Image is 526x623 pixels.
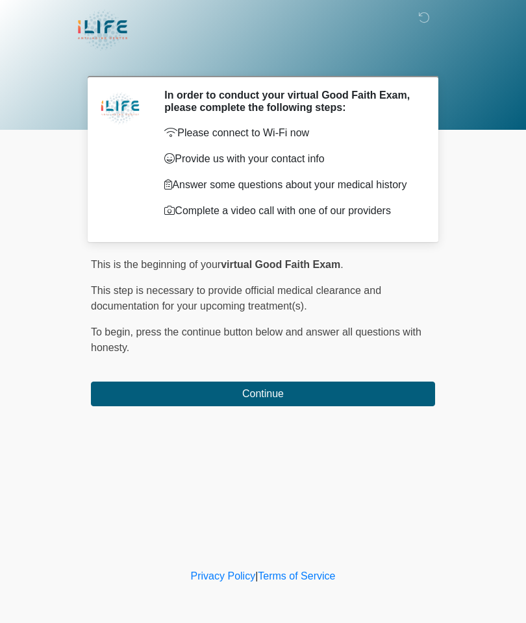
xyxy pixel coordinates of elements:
[91,259,221,270] span: This is the beginning of your
[91,285,381,311] span: This step is necessary to provide official medical clearance and documentation for your upcoming ...
[91,326,136,337] span: To begin,
[164,125,416,141] p: Please connect to Wi-Fi now
[164,203,416,219] p: Complete a video call with one of our providers
[340,259,343,270] span: .
[164,151,416,167] p: Provide us with your contact info
[91,382,435,406] button: Continue
[164,177,416,193] p: Answer some questions about your medical history
[78,10,127,51] img: iLIFE Anti-Aging Center Logo
[164,89,416,114] h2: In order to conduct your virtual Good Faith Exam, please complete the following steps:
[258,570,335,581] a: Terms of Service
[101,89,140,128] img: Agent Avatar
[255,570,258,581] a: |
[221,259,340,270] strong: virtual Good Faith Exam
[91,326,421,353] span: press the continue button below and answer all questions with honesty.
[191,570,256,581] a: Privacy Policy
